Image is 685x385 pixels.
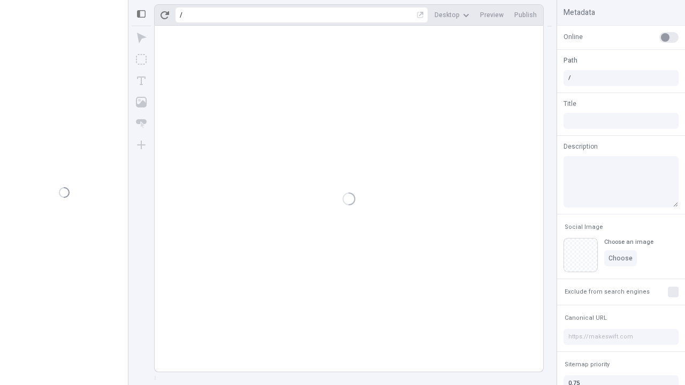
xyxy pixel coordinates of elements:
button: Canonical URL [562,312,609,325]
button: Button [132,114,151,133]
span: Publish [514,11,537,19]
span: Path [564,56,577,65]
button: Image [132,93,151,112]
button: Publish [510,7,541,23]
div: / [180,11,182,19]
div: Choose an image [604,238,653,246]
button: Social Image [562,221,605,234]
button: Choose [604,250,637,266]
button: Exclude from search engines [562,286,652,298]
button: Box [132,50,151,69]
span: Exclude from search engines [565,288,650,296]
span: Title [564,99,576,109]
input: https://makeswift.com [564,329,679,345]
span: Sitemap priority [565,360,610,368]
button: Preview [476,7,508,23]
span: Canonical URL [565,314,607,322]
span: Social Image [565,223,603,231]
span: Description [564,142,598,151]
span: Preview [480,11,504,19]
button: Desktop [430,7,474,23]
span: Desktop [435,11,460,19]
button: Sitemap priority [562,358,612,371]
span: Choose [608,254,633,263]
span: Online [564,32,583,42]
button: Text [132,71,151,90]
